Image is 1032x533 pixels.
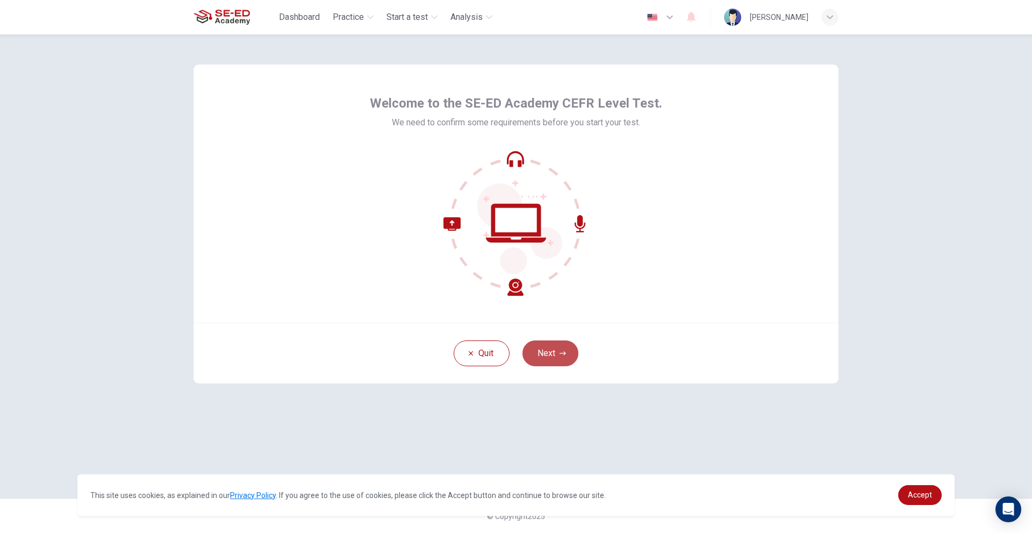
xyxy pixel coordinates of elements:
button: Quit [454,340,510,366]
a: SE-ED Academy logo [193,6,275,28]
span: Analysis [450,11,483,24]
div: cookieconsent [77,474,955,516]
span: Welcome to the SE-ED Academy CEFR Level Test. [370,95,662,112]
a: dismiss cookie message [898,485,942,505]
span: Accept [908,491,932,499]
button: Practice [328,8,378,27]
img: SE-ED Academy logo [193,6,250,28]
button: Analysis [446,8,497,27]
button: Start a test [382,8,442,27]
span: Dashboard [279,11,320,24]
span: Start a test [386,11,428,24]
a: Privacy Policy [230,491,276,500]
span: Practice [333,11,364,24]
button: Dashboard [275,8,324,27]
div: Open Intercom Messenger [995,496,1021,522]
button: Next [522,340,578,366]
img: Profile picture [724,9,741,26]
span: We need to confirm some requirements before you start your test. [392,116,640,129]
span: This site uses cookies, as explained in our . If you agree to the use of cookies, please click th... [90,491,606,500]
div: [PERSON_NAME] [750,11,808,24]
img: en [646,13,659,22]
span: © Copyright 2025 [487,512,545,521]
